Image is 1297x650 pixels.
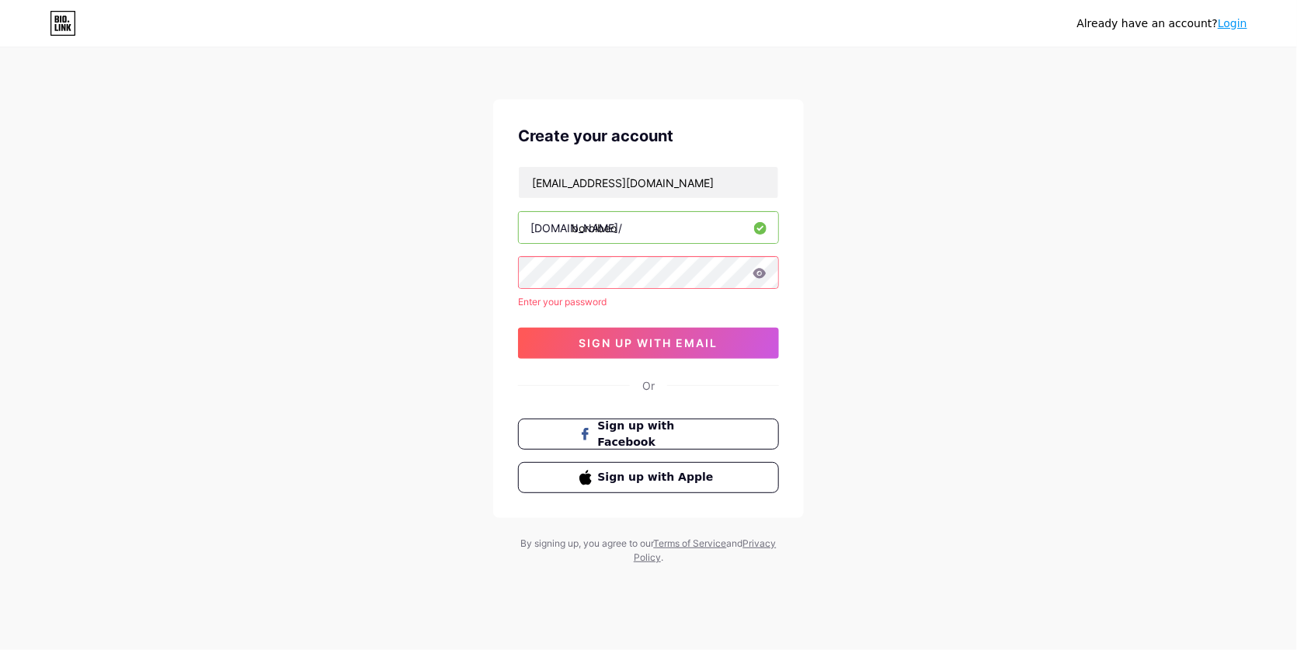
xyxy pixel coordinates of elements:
[519,167,778,198] input: Email
[598,418,718,450] span: Sign up with Facebook
[634,537,777,563] a: Privacy Policy
[654,537,727,549] a: Terms of Service
[518,328,779,359] button: sign up with email
[1218,17,1247,30] a: Login
[519,212,778,243] input: username
[518,295,779,309] div: Enter your password
[530,220,622,236] div: [DOMAIN_NAME]/
[518,462,779,493] button: Sign up with Apple
[579,336,718,349] span: sign up with email
[642,377,655,394] div: Or
[518,124,779,148] div: Create your account
[1077,16,1247,32] div: Already have an account?
[518,419,779,450] button: Sign up with Facebook
[516,537,781,565] div: By signing up, you agree to our and .
[598,469,718,485] span: Sign up with Apple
